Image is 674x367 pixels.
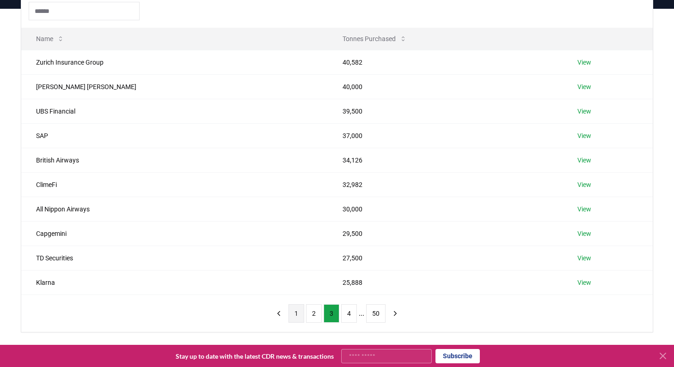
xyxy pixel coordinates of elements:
button: 50 [366,304,386,323]
td: 40,000 [328,74,563,99]
li: ... [359,308,364,319]
td: 27,500 [328,246,563,270]
td: UBS Financial [21,99,328,123]
button: previous page [271,304,287,323]
a: View [577,253,591,263]
td: ClimeFi [21,172,328,197]
td: TD Securities [21,246,328,270]
td: British Airways [21,148,328,172]
td: [PERSON_NAME] [PERSON_NAME] [21,74,328,99]
a: View [577,107,591,116]
a: View [577,229,591,238]
td: 39,500 [328,99,563,123]
td: 25,888 [328,270,563,295]
td: 34,126 [328,148,563,172]
td: Zurich Insurance Group [21,50,328,74]
a: View [577,58,591,67]
td: 30,000 [328,197,563,221]
td: 40,582 [328,50,563,74]
a: View [577,156,591,165]
a: View [577,82,591,91]
td: All Nippon Airways [21,197,328,221]
a: View [577,180,591,189]
a: View [577,205,591,214]
button: Name [29,30,72,48]
button: 1 [288,304,304,323]
button: 2 [306,304,322,323]
button: Tonnes Purchased [335,30,414,48]
td: 29,500 [328,221,563,246]
button: next page [387,304,403,323]
button: 4 [341,304,357,323]
a: View [577,131,591,140]
td: SAP [21,123,328,148]
td: Capgemini [21,221,328,246]
td: 32,982 [328,172,563,197]
td: 37,000 [328,123,563,148]
button: 3 [324,304,339,323]
a: View [577,278,591,287]
td: Klarna [21,270,328,295]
